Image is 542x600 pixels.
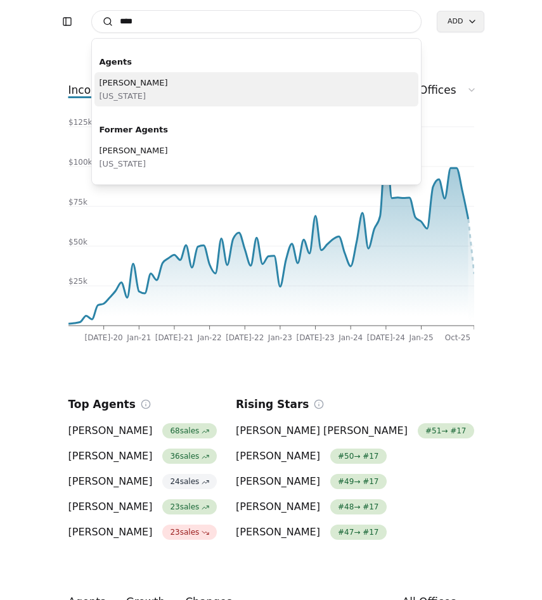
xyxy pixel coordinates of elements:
span: [PERSON_NAME] [68,474,153,489]
tspan: [DATE]-21 [155,333,193,342]
tspan: [DATE]-20 [84,333,122,342]
h2: Top Agents [68,395,136,413]
span: # 49 → # 17 [330,474,387,489]
span: 68 sales [162,423,217,438]
span: # 50 → # 17 [330,449,387,464]
span: [PERSON_NAME] [68,423,153,438]
span: # 51 → # 17 [418,423,474,438]
tspan: [DATE]-23 [296,333,334,342]
span: [US_STATE] [100,89,168,103]
div: Suggestions [92,49,422,184]
tspan: $50k [68,238,87,246]
tspan: Jan-24 [338,333,363,342]
span: 36 sales [162,449,217,464]
span: [PERSON_NAME] [68,525,153,540]
span: [PERSON_NAME] [100,144,168,157]
span: [PERSON_NAME] [236,525,320,540]
tspan: $75k [68,198,87,207]
span: 24 sales [162,474,217,489]
span: [PERSON_NAME] [236,449,320,464]
tspan: $125k [68,118,93,127]
tspan: [DATE]-24 [366,333,404,342]
tspan: $25k [68,277,87,286]
span: [PERSON_NAME] [68,449,153,464]
button: Add [437,11,484,32]
span: [US_STATE] [100,157,168,170]
span: # 47 → # 17 [330,525,387,540]
span: # 48 → # 17 [330,499,387,514]
span: [PERSON_NAME] [236,474,320,489]
tspan: [DATE]-22 [226,333,264,342]
tspan: Jan-25 [408,333,433,342]
span: 23 sales [162,499,217,514]
tspan: Jan-22 [197,333,221,342]
tspan: Jan-23 [267,333,292,342]
span: [PERSON_NAME] [PERSON_NAME] [236,423,408,438]
tspan: $100k [68,158,93,167]
div: Agents [100,55,414,68]
button: income [58,79,119,101]
span: 23 sales [162,525,217,540]
span: [PERSON_NAME] [100,76,168,89]
div: Former Agents [100,123,414,136]
tspan: Oct-25 [444,333,470,342]
tspan: Jan-21 [126,333,151,342]
h2: Rising Stars [236,395,309,413]
span: [PERSON_NAME] [68,499,153,514]
span: [PERSON_NAME] [236,499,320,514]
